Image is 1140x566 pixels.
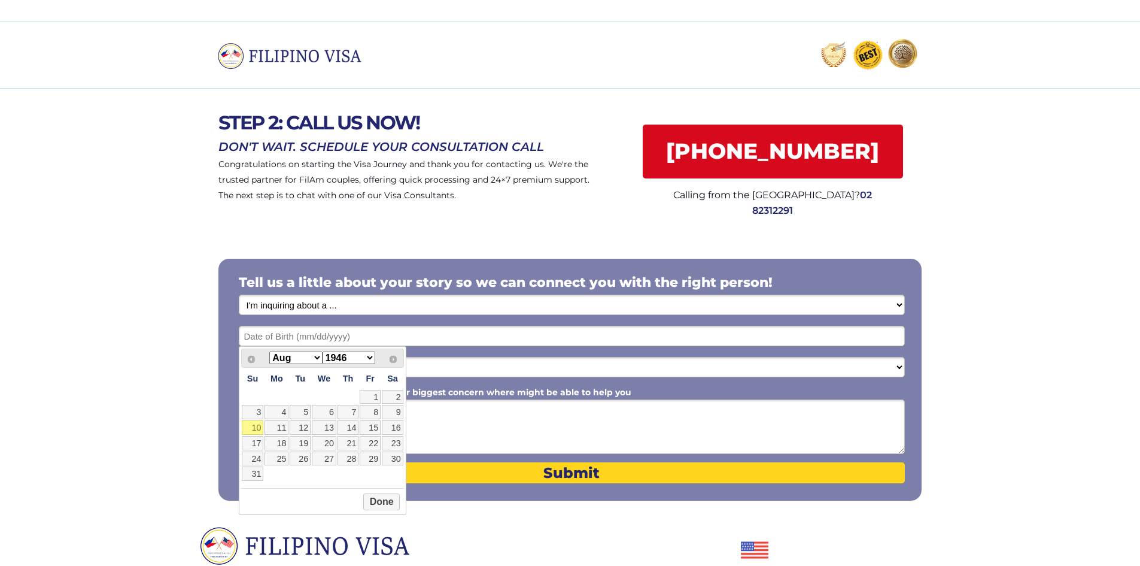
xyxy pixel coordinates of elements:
[312,436,336,450] a: 20
[242,436,264,450] a: 17
[323,352,375,364] select: Select year
[265,436,288,450] a: 18
[239,462,905,483] button: Submit
[218,111,419,134] span: STEP 2: CALL US NOW!
[242,405,264,419] a: 3
[338,405,358,419] a: 7
[643,138,903,164] span: [PHONE_NUMBER]
[242,420,264,435] a: 10
[312,452,336,466] a: 27
[382,420,403,435] a: 16
[290,452,311,466] a: 26
[643,125,903,178] a: [PHONE_NUMBER]
[269,352,322,364] select: Select month
[218,159,589,201] span: Congratulations on starting the Visa Journey and thank you for contacting us. We're the trusted p...
[360,405,381,419] a: 8
[265,420,288,435] a: 11
[312,405,336,419] a: 6
[338,420,358,435] a: 14
[239,326,905,346] input: Date of Birth (mm/dd/yyyy)
[360,390,381,404] a: 1
[360,420,381,435] a: 15
[382,405,403,419] a: 9
[290,405,311,419] a: 5
[318,374,330,383] span: Wednesday
[242,467,264,481] a: 31
[239,387,631,398] span: Please share your story or provide your biggest concern where might be able to help you
[673,189,860,201] span: Calling from the [GEOGRAPHIC_DATA]?
[382,390,403,404] a: 2
[265,405,288,419] a: 4
[382,452,403,466] a: 30
[366,374,375,383] span: Friday
[270,374,283,383] span: Monday
[265,452,288,466] a: 25
[290,436,311,450] a: 19
[343,374,354,383] span: Thursday
[360,436,381,450] a: 22
[363,494,400,510] button: Done
[382,436,403,450] a: 23
[242,452,264,466] a: 24
[360,452,381,466] a: 29
[295,374,305,383] span: Tuesday
[338,452,358,466] a: 28
[312,420,336,435] a: 13
[218,140,544,154] span: DON'T WAIT. SCHEDULE YOUR CONSULTATION CALL
[239,274,773,290] span: Tell us a little about your story so we can connect you with the right person!
[290,420,311,435] a: 12
[239,464,905,482] span: Submit
[387,374,398,383] span: Saturday
[338,436,358,450] a: 21
[247,374,258,383] span: Sunday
